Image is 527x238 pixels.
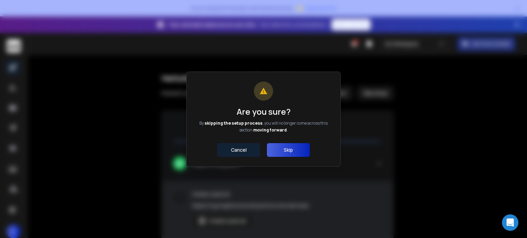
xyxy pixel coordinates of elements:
div: Open Intercom Messenger [502,214,518,231]
span: moving forward [253,127,287,133]
p: By , you will no longer come across this section . [196,120,331,134]
button: Skip [267,143,310,157]
span: skipping the setup process [204,120,262,126]
button: Cancel [217,143,260,157]
h1: Are you sure? [196,106,331,117]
